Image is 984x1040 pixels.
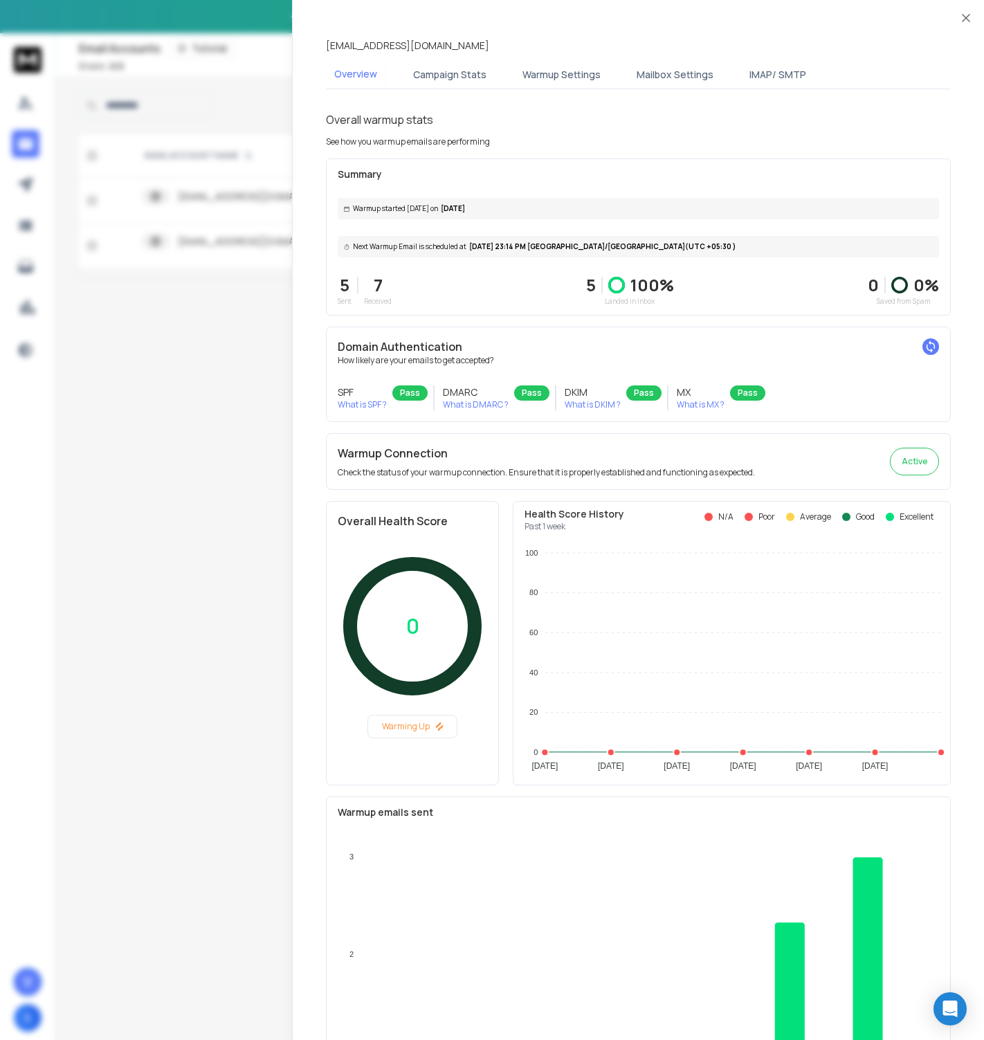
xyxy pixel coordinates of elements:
tspan: 80 [529,588,538,596]
tspan: [DATE] [796,761,822,771]
p: Summary [338,167,939,181]
button: Active [890,448,939,475]
tspan: 60 [529,628,538,637]
tspan: 0 [534,748,538,756]
h2: Domain Authentication [338,338,939,355]
p: See how you warmup emails are performing [326,136,490,147]
button: Overview [326,59,385,91]
span: Next Warmup Email is scheduled at [353,241,466,252]
p: What is DKIM ? [565,399,621,410]
p: Saved from Spam [868,296,939,307]
p: What is DMARC ? [443,399,509,410]
tspan: [DATE] [598,761,624,771]
p: What is SPF ? [338,399,387,410]
p: 5 [586,274,596,296]
tspan: 20 [529,708,538,716]
div: Pass [514,385,549,401]
p: Received [364,296,392,307]
p: How likely are your emails to get accepted? [338,355,939,366]
p: Health Score History [525,507,624,521]
tspan: 40 [529,668,538,677]
p: N/A [718,511,734,522]
tspan: 3 [349,852,354,861]
p: What is MX ? [677,399,725,410]
tspan: [DATE] [730,761,756,771]
button: Mailbox Settings [628,60,722,90]
tspan: [DATE] [664,761,690,771]
p: 5 [338,274,352,296]
h1: Overall warmup stats [326,111,433,128]
p: Warming Up [374,721,451,732]
p: Check the status of your warmup connection. Ensure that it is properly established and functionin... [338,467,755,478]
tspan: [DATE] [862,761,889,771]
div: [DATE] 23:14 PM [GEOGRAPHIC_DATA]/[GEOGRAPHIC_DATA] (UTC +05:30 ) [338,236,939,257]
p: 7 [364,274,392,296]
tspan: 100 [525,549,538,557]
div: Pass [730,385,765,401]
p: Good [856,511,875,522]
p: Poor [758,511,775,522]
p: Past 1 week [525,521,624,532]
h3: MX [677,385,725,399]
tspan: [DATE] [531,761,558,771]
p: Landed in Inbox [586,296,674,307]
h2: Warmup Connection [338,445,755,462]
div: Pass [392,385,428,401]
span: Warmup started [DATE] on [353,203,438,214]
button: Campaign Stats [405,60,495,90]
p: 0 [406,614,419,639]
div: Pass [626,385,662,401]
div: Open Intercom Messenger [933,992,967,1025]
p: [EMAIL_ADDRESS][DOMAIN_NAME] [326,39,489,53]
p: Excellent [900,511,933,522]
strong: 0 [868,273,879,296]
h3: DKIM [565,385,621,399]
h3: DMARC [443,385,509,399]
p: Sent [338,296,352,307]
p: 100 % [630,274,674,296]
p: 0 % [913,274,939,296]
button: Warmup Settings [514,60,609,90]
p: Average [800,511,831,522]
button: IMAP/ SMTP [741,60,814,90]
h2: Overall Health Score [338,513,487,529]
h3: SPF [338,385,387,399]
tspan: 2 [349,950,354,958]
div: [DATE] [338,198,939,219]
p: Warmup emails sent [338,805,939,819]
